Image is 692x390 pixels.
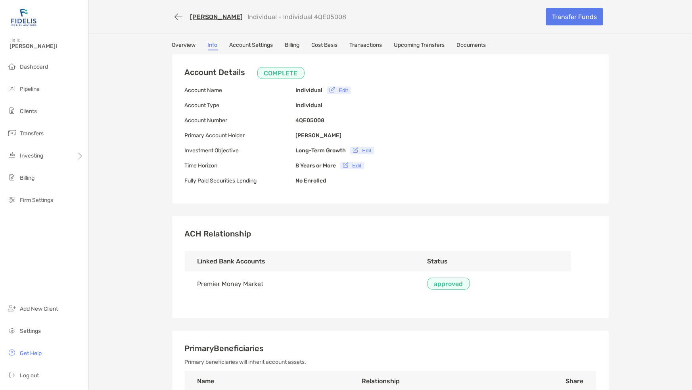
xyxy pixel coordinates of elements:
td: Premier Money Market [185,271,415,296]
p: Primary beneficiaries will inherit account assets. [185,357,596,367]
img: transfers icon [7,128,17,138]
p: Account Name [185,85,296,95]
b: Long-Term Growth [296,147,346,154]
button: Edit [350,147,375,154]
img: investing icon [7,150,17,160]
img: settings icon [7,326,17,335]
p: Primary Account Holder [185,131,296,140]
a: Overview [172,42,196,50]
span: Get Help [20,350,42,357]
span: Firm Settings [20,197,53,204]
b: 4QE05008 [296,117,325,124]
p: Account Type [185,100,296,110]
p: Fully Paid Securities Lending [185,176,296,186]
button: Edit [340,162,365,169]
th: Status [415,251,571,271]
img: clients icon [7,106,17,115]
img: get-help icon [7,348,17,357]
b: 8 Years or More [296,162,336,169]
p: Time Horizon [185,161,296,171]
a: Transfer Funds [546,8,603,25]
span: Billing [20,175,35,181]
span: Primary Beneficiaries [185,344,264,353]
span: Dashboard [20,63,48,70]
img: billing icon [7,173,17,182]
span: Clients [20,108,37,115]
span: Transfers [20,130,44,137]
a: Cost Basis [312,42,338,50]
img: add_new_client icon [7,304,17,313]
img: Zoe Logo [10,3,38,32]
a: Documents [457,42,486,50]
b: [PERSON_NAME] [296,132,342,139]
span: Settings [20,328,41,334]
p: Individual - Individual 4QE05008 [248,13,347,21]
a: [PERSON_NAME] [190,13,243,21]
b: No Enrolled [296,177,327,184]
a: Transactions [350,42,382,50]
img: logout icon [7,370,17,380]
img: pipeline icon [7,84,17,93]
span: Add New Client [20,305,58,312]
img: dashboard icon [7,61,17,71]
b: Individual [296,102,323,109]
button: Edit [327,86,351,94]
a: Billing [285,42,300,50]
span: Log out [20,372,39,379]
span: Pipeline [20,86,40,92]
p: approved [434,279,463,289]
p: Investment Objective [185,146,296,156]
span: [PERSON_NAME]! [10,43,84,50]
a: Info [208,42,218,50]
p: Account Number [185,115,296,125]
th: Linked Bank Accounts [185,251,415,271]
span: Investing [20,152,43,159]
img: firm-settings icon [7,195,17,204]
p: COMPLETE [264,68,298,78]
a: Account Settings [230,42,273,50]
a: Upcoming Transfers [394,42,445,50]
b: Individual [296,87,323,94]
h3: Account Details [185,67,305,79]
h3: ACH Relationship [185,229,596,238]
